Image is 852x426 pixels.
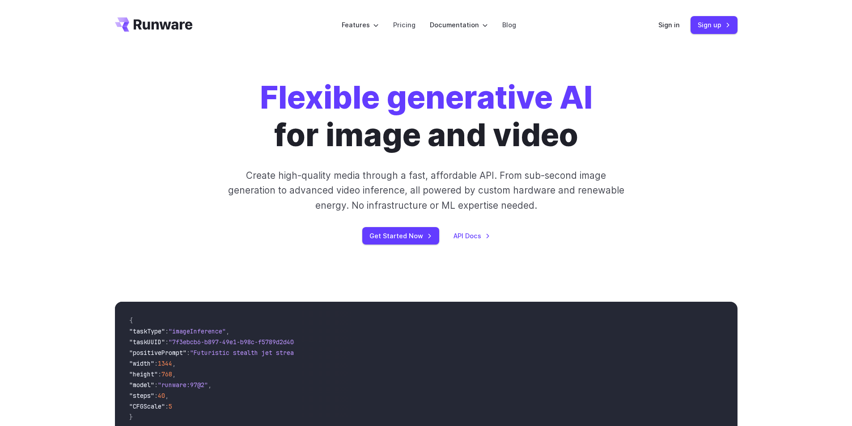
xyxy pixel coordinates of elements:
[227,168,625,213] p: Create high-quality media through a fast, affordable API. From sub-second image generation to adv...
[129,413,133,421] span: }
[129,381,154,389] span: "model"
[691,16,738,34] a: Sign up
[129,359,154,367] span: "width"
[502,20,516,30] a: Blog
[129,370,158,378] span: "height"
[172,359,176,367] span: ,
[158,392,165,400] span: 40
[129,327,165,335] span: "taskType"
[161,370,172,378] span: 768
[658,20,680,30] a: Sign in
[169,338,305,346] span: "7f3ebcb6-b897-49e1-b98c-f5789d2d40d7"
[208,381,212,389] span: ,
[169,402,172,410] span: 5
[190,349,516,357] span: "Futuristic stealth jet streaking through a neon-lit cityscape with glowing purple exhaust"
[165,338,169,346] span: :
[129,338,165,346] span: "taskUUID"
[165,392,169,400] span: ,
[172,370,176,378] span: ,
[393,20,415,30] a: Pricing
[260,79,593,154] h1: for image and video
[226,327,229,335] span: ,
[129,349,187,357] span: "positivePrompt"
[165,402,169,410] span: :
[154,381,158,389] span: :
[187,349,190,357] span: :
[362,227,439,245] a: Get Started Now
[158,381,208,389] span: "runware:97@2"
[154,359,158,367] span: :
[454,231,490,241] a: API Docs
[115,17,193,32] a: Go to /
[129,392,154,400] span: "steps"
[129,316,133,325] span: {
[158,370,161,378] span: :
[342,20,379,30] label: Features
[129,402,165,410] span: "CFGScale"
[154,392,158,400] span: :
[158,359,172,367] span: 1344
[260,78,593,116] strong: Flexible generative AI
[430,20,488,30] label: Documentation
[169,327,226,335] span: "imageInference"
[165,327,169,335] span: :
